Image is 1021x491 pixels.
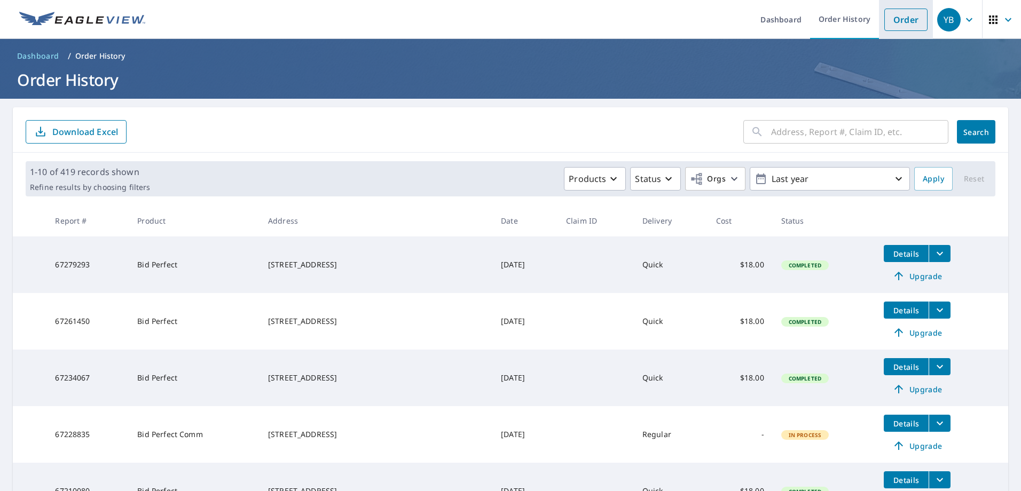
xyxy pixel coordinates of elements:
[708,293,773,350] td: $18.00
[129,350,260,406] td: Bid Perfect
[492,236,557,293] td: [DATE]
[569,172,606,185] p: Products
[884,437,951,454] a: Upgrade
[884,471,929,488] button: detailsBtn-67210080
[884,415,929,432] button: detailsBtn-67228835
[268,259,484,270] div: [STREET_ADDRESS]
[634,293,708,350] td: Quick
[268,373,484,383] div: [STREET_ADDRESS]
[129,236,260,293] td: Bid Perfect
[929,415,951,432] button: filesDropdownBtn-67228835
[890,326,944,339] span: Upgrade
[30,183,150,192] p: Refine results by choosing filters
[685,167,745,191] button: Orgs
[634,236,708,293] td: Quick
[630,167,681,191] button: Status
[937,8,961,31] div: YB
[884,302,929,319] button: detailsBtn-67261450
[690,172,726,186] span: Orgs
[929,471,951,488] button: filesDropdownBtn-67210080
[708,205,773,236] th: Cost
[782,431,828,439] span: In Process
[923,172,944,186] span: Apply
[68,50,71,62] li: /
[929,245,951,262] button: filesDropdownBtn-67279293
[914,167,953,191] button: Apply
[884,358,929,375] button: detailsBtn-67234067
[46,406,129,463] td: 67228835
[890,475,922,485] span: Details
[708,350,773,406] td: $18.00
[635,172,661,185] p: Status
[890,383,944,395] span: Upgrade
[890,362,922,372] span: Details
[46,350,129,406] td: 67234067
[492,293,557,350] td: [DATE]
[557,205,634,236] th: Claim ID
[634,205,708,236] th: Delivery
[30,165,150,178] p: 1-10 of 419 records shown
[564,167,626,191] button: Products
[19,12,145,28] img: EV Logo
[634,350,708,406] td: Quick
[708,236,773,293] td: $18.00
[13,47,1008,65] nav: breadcrumb
[129,293,260,350] td: Bid Perfect
[268,316,484,327] div: [STREET_ADDRESS]
[46,293,129,350] td: 67261450
[708,406,773,463] td: -
[890,439,944,452] span: Upgrade
[890,418,922,429] span: Details
[929,302,951,319] button: filesDropdownBtn-67261450
[965,127,987,137] span: Search
[46,236,129,293] td: 67279293
[634,406,708,463] td: Regular
[884,381,951,398] a: Upgrade
[782,262,828,269] span: Completed
[13,69,1008,91] h1: Order History
[929,358,951,375] button: filesDropdownBtn-67234067
[750,167,910,191] button: Last year
[129,406,260,463] td: Bid Perfect Comm
[26,120,127,144] button: Download Excel
[884,245,929,262] button: detailsBtn-67279293
[957,120,995,144] button: Search
[884,324,951,341] a: Upgrade
[129,205,260,236] th: Product
[782,318,828,326] span: Completed
[46,205,129,236] th: Report #
[260,205,492,236] th: Address
[767,170,892,188] p: Last year
[75,51,125,61] p: Order History
[773,205,875,236] th: Status
[890,270,944,282] span: Upgrade
[782,375,828,382] span: Completed
[884,267,951,284] a: Upgrade
[890,249,922,259] span: Details
[13,47,64,65] a: Dashboard
[771,117,948,147] input: Address, Report #, Claim ID, etc.
[52,126,118,138] p: Download Excel
[17,51,59,61] span: Dashboard
[268,429,484,440] div: [STREET_ADDRESS]
[890,305,922,315] span: Details
[492,406,557,463] td: [DATE]
[492,205,557,236] th: Date
[492,350,557,406] td: [DATE]
[884,9,928,31] a: Order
